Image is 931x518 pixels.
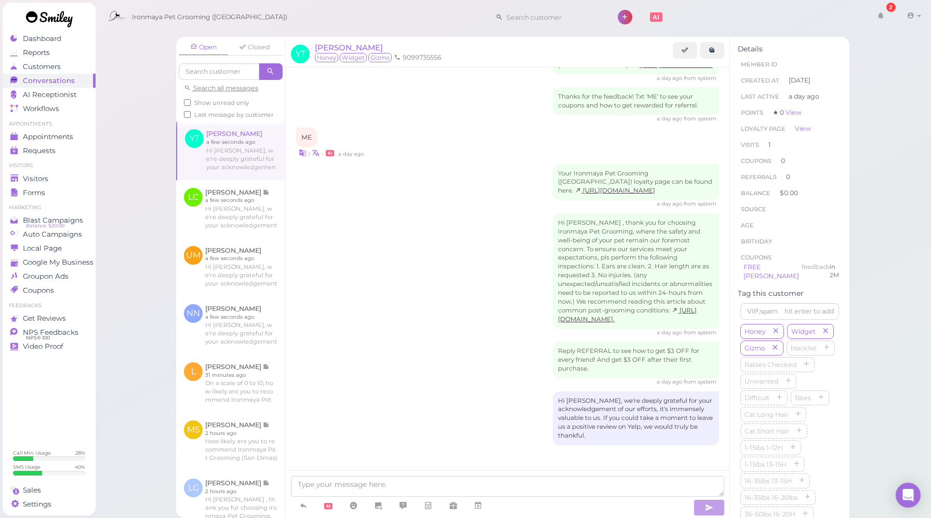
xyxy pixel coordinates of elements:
[291,45,310,63] span: YT
[684,115,716,122] span: from system
[3,269,96,283] a: Groupon Ads
[789,92,819,101] span: a day ago
[23,104,59,113] span: Workflows
[740,303,839,320] input: VIP,spam
[132,3,287,32] span: Ironmaya Pet Grooming ([GEOGRAPHIC_DATA])
[793,394,813,402] span: Bites
[184,111,191,118] input: Last message by customer
[3,120,96,128] li: Appointments
[3,130,96,144] a: Appointments
[315,43,383,52] span: [PERSON_NAME]
[784,307,834,316] div: hit enter to add
[23,90,76,99] span: AI Receptionist
[3,325,96,339] a: NPS Feedbacks NPS® 100
[741,93,779,100] span: Last Active
[23,76,75,85] span: Conversations
[3,172,96,186] a: Visitors
[553,87,719,115] div: Thanks for the feedback! Txt 'ME' to see your coupons and how to get rewarded for referral.
[741,173,777,181] span: Referrals
[684,378,716,385] span: from system
[23,286,54,295] span: Coupons
[179,39,229,56] a: Open
[789,76,810,85] span: [DATE]
[338,151,364,157] span: 09/29/2025 05:27pm
[3,213,96,227] a: Blast Campaigns Balance: $20.00
[194,99,249,106] span: Show unread only
[179,63,259,80] input: Search customer
[741,157,772,165] span: Coupons
[23,314,66,323] span: Get Reviews
[3,32,96,46] a: Dashboard
[3,46,96,60] a: Reports
[23,500,51,509] span: Settings
[741,238,772,245] span: Birthday
[3,162,96,169] li: Visitors
[684,200,716,207] span: from system
[575,187,655,194] a: [URL][DOMAIN_NAME]
[23,342,63,351] span: Video Proof
[553,164,719,201] div: Your Ironmaya Pet Grooming ([GEOGRAPHIC_DATA]) loyalty page can be found here.
[75,449,85,456] div: 28 %
[741,77,779,84] span: Created At
[657,378,684,385] span: 09/29/2025 06:06pm
[296,147,719,158] div: •
[23,62,61,71] span: Customers
[742,427,791,435] span: Cat Short Hair
[786,108,802,116] a: View
[742,444,785,452] span: 1-15lbs 1-12H
[23,146,56,155] span: Requests
[26,334,50,342] span: NPS® 100
[3,186,96,200] a: Forms
[184,84,258,92] a: Search all messages
[738,153,842,169] li: 0
[315,53,338,62] span: Honey
[657,115,684,122] span: 09/29/2025 05:12pm
[742,477,794,485] span: 16-35lbs 13-15H
[23,34,61,43] span: Dashboard
[13,464,41,470] div: SMS Usage
[741,125,786,132] span: Loyalty page
[23,328,78,337] span: NPS Feedbacks
[742,328,768,335] span: Honey
[3,227,96,241] a: Auto Campaigns
[3,283,96,297] a: Coupons
[742,394,772,402] span: Difficult
[3,339,96,353] a: Video Proof
[802,263,830,281] div: feedback
[75,464,85,470] div: 40 %
[3,88,96,102] a: AI Receptionist
[773,108,802,116] span: ★ 0
[741,141,759,148] span: Visits
[368,53,392,62] span: Gizmo
[23,244,62,253] span: Local Page
[742,411,790,418] span: Cat Long Hair
[684,329,716,336] span: from system
[23,188,45,197] span: Forms
[3,144,96,158] a: Requests
[830,263,839,281] div: Expires at2025-11-28 11:59pm
[503,9,604,25] input: Search customer
[742,344,767,352] span: Gizmo
[3,74,96,88] a: Conversations
[741,254,772,261] span: Coupons
[789,328,818,335] span: Widget
[13,449,51,456] div: Call Min. Usage
[392,53,444,62] li: 9099735556
[194,111,274,118] span: Last message by customer
[23,486,41,495] span: Sales
[684,75,716,81] span: from system
[886,3,896,12] div: 2
[741,206,766,213] span: Source
[296,128,317,147] div: ME
[633,61,713,69] a: [URL][DOMAIN_NAME]
[553,391,719,446] div: Hi [PERSON_NAME], we're deeply grateful for your acknowledgement of our efforts, it's immensely v...
[738,169,842,185] li: 0
[309,151,310,157] i: |
[3,241,96,255] a: Local Page
[3,255,96,269] a: Google My Business
[23,272,69,281] span: Groupon Ads
[741,189,772,197] span: Balance
[3,60,96,74] a: Customers
[741,109,763,116] span: Points
[230,39,280,55] a: Closed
